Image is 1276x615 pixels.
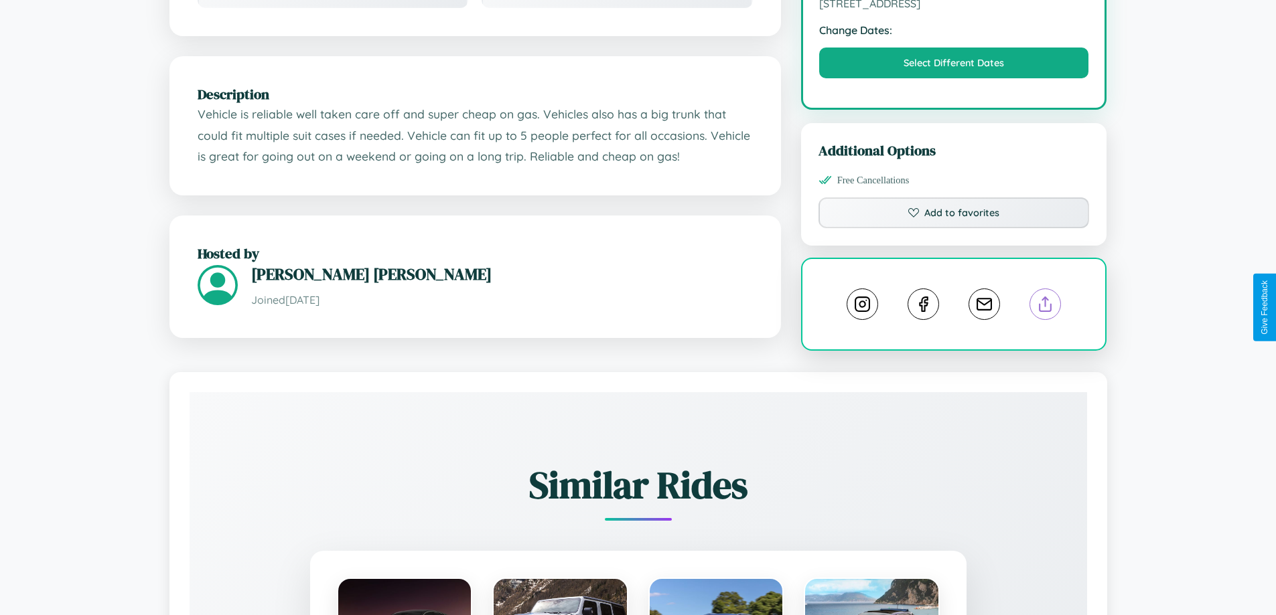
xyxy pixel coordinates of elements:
[819,197,1090,228] button: Add to favorites
[251,290,753,310] p: Joined [DATE]
[819,141,1090,160] h3: Additional Options
[819,23,1089,37] strong: Change Dates:
[1260,280,1269,335] div: Give Feedback
[198,84,753,104] h2: Description
[236,459,1040,511] h2: Similar Rides
[198,244,753,263] h2: Hosted by
[837,175,910,186] span: Free Cancellations
[251,263,753,285] h3: [PERSON_NAME] [PERSON_NAME]
[198,104,753,167] p: Vehicle is reliable well taken care off and super cheap on gas. Vehicles also has a big trunk tha...
[819,48,1089,78] button: Select Different Dates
